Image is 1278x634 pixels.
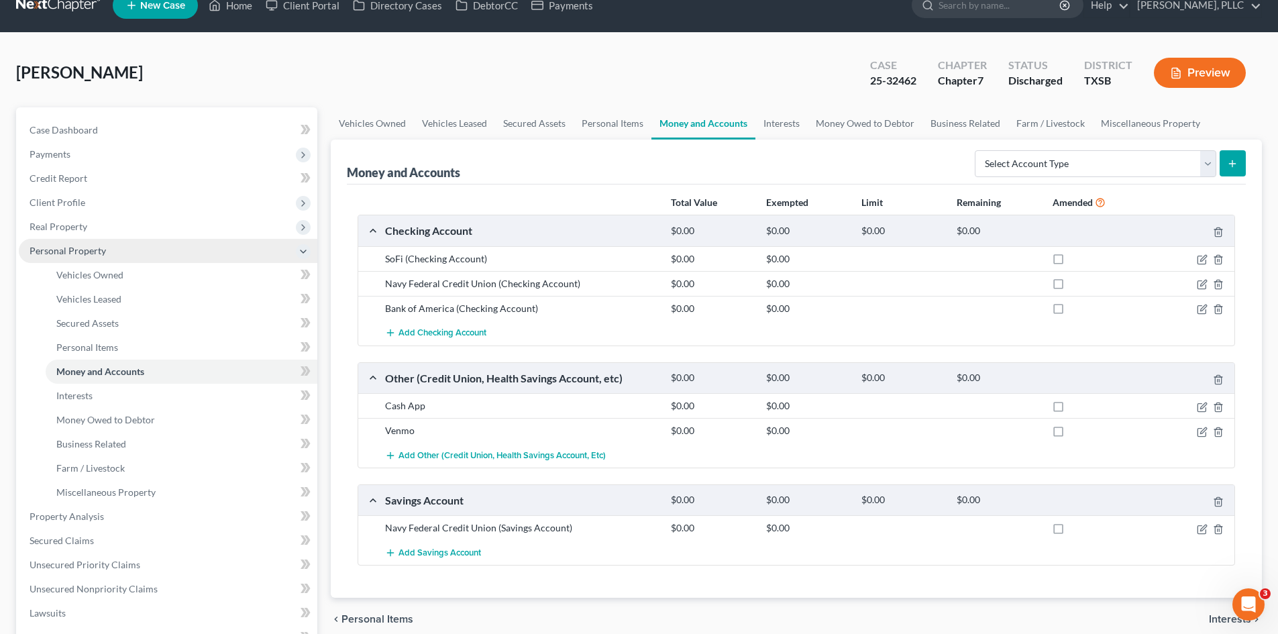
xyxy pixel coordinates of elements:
div: $0.00 [950,494,1045,507]
a: Vehicles Owned [331,107,414,140]
a: Unsecured Priority Claims [19,553,317,577]
a: Vehicles Leased [414,107,495,140]
a: Miscellaneous Property [46,480,317,505]
strong: Total Value [671,197,717,208]
div: Savings Account [378,493,664,507]
div: TXSB [1084,73,1132,89]
div: Bank of America (Checking Account) [378,302,664,315]
span: Vehicles Leased [56,293,121,305]
span: Interests [56,390,93,401]
div: District [1084,58,1132,73]
span: Client Profile [30,197,85,208]
span: Money and Accounts [56,366,144,377]
a: Interests [46,384,317,408]
div: Cash App [378,399,664,413]
span: Lawsuits [30,607,66,619]
a: Unsecured Nonpriority Claims [19,577,317,601]
div: $0.00 [759,399,855,413]
button: Preview [1154,58,1246,88]
a: Personal Items [46,335,317,360]
div: $0.00 [664,494,759,507]
iframe: Intercom live chat [1232,588,1265,621]
div: $0.00 [759,424,855,437]
span: Unsecured Priority Claims [30,559,140,570]
div: $0.00 [759,302,855,315]
div: $0.00 [759,277,855,290]
a: Case Dashboard [19,118,317,142]
a: Miscellaneous Property [1093,107,1208,140]
div: $0.00 [664,521,759,535]
a: Money Owed to Debtor [46,408,317,432]
span: Personal Items [56,341,118,353]
div: $0.00 [664,225,759,237]
span: Case Dashboard [30,124,98,136]
a: Property Analysis [19,505,317,529]
div: $0.00 [664,424,759,437]
span: Secured Claims [30,535,94,546]
div: $0.00 [664,372,759,384]
div: $0.00 [855,372,950,384]
span: Property Analysis [30,511,104,522]
button: Interests chevron_right [1209,614,1262,625]
div: $0.00 [664,302,759,315]
a: Vehicles Owned [46,263,317,287]
div: Chapter [938,58,987,73]
div: $0.00 [759,521,855,535]
a: Money Owed to Debtor [808,107,922,140]
a: Credit Report [19,166,317,191]
a: Secured Assets [495,107,574,140]
div: Chapter [938,73,987,89]
span: Money Owed to Debtor [56,414,155,425]
a: Lawsuits [19,601,317,625]
div: $0.00 [855,225,950,237]
div: Case [870,58,916,73]
a: Farm / Livestock [1008,107,1093,140]
span: Personal Items [341,614,413,625]
span: New Case [140,1,185,11]
i: chevron_left [331,614,341,625]
strong: Exempted [766,197,808,208]
button: Add Checking Account [385,321,486,346]
span: 3 [1260,588,1271,599]
div: Other (Credit Union, Health Savings Account, etc) [378,371,664,385]
a: Personal Items [574,107,651,140]
a: Money and Accounts [651,107,755,140]
div: $0.00 [759,372,855,384]
div: $0.00 [664,252,759,266]
div: SoFi (Checking Account) [378,252,664,266]
div: $0.00 [950,225,1045,237]
div: $0.00 [855,494,950,507]
div: Status [1008,58,1063,73]
span: Farm / Livestock [56,462,125,474]
span: Credit Report [30,172,87,184]
button: Add Other (Credit Union, Health Savings Account, etc) [385,443,606,468]
span: Miscellaneous Property [56,486,156,498]
div: Venmo [378,424,664,437]
div: Discharged [1008,73,1063,89]
div: Navy Federal Credit Union (Savings Account) [378,521,664,535]
div: $0.00 [759,252,855,266]
span: Vehicles Owned [56,269,123,280]
a: Business Related [922,107,1008,140]
span: Business Related [56,438,126,450]
div: Navy Federal Credit Union (Checking Account) [378,277,664,290]
div: $0.00 [759,494,855,507]
div: $0.00 [950,372,1045,384]
div: $0.00 [759,225,855,237]
a: Vehicles Leased [46,287,317,311]
span: Add Other (Credit Union, Health Savings Account, etc) [398,450,606,461]
span: Interests [1209,614,1251,625]
span: Secured Assets [56,317,119,329]
button: chevron_left Personal Items [331,614,413,625]
span: Add Checking Account [398,328,486,339]
div: Money and Accounts [347,164,460,180]
div: $0.00 [664,277,759,290]
strong: Amended [1053,197,1093,208]
a: Money and Accounts [46,360,317,384]
span: Payments [30,148,70,160]
div: $0.00 [664,399,759,413]
span: Unsecured Nonpriority Claims [30,583,158,594]
a: Secured Assets [46,311,317,335]
div: 25-32462 [870,73,916,89]
a: Farm / Livestock [46,456,317,480]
